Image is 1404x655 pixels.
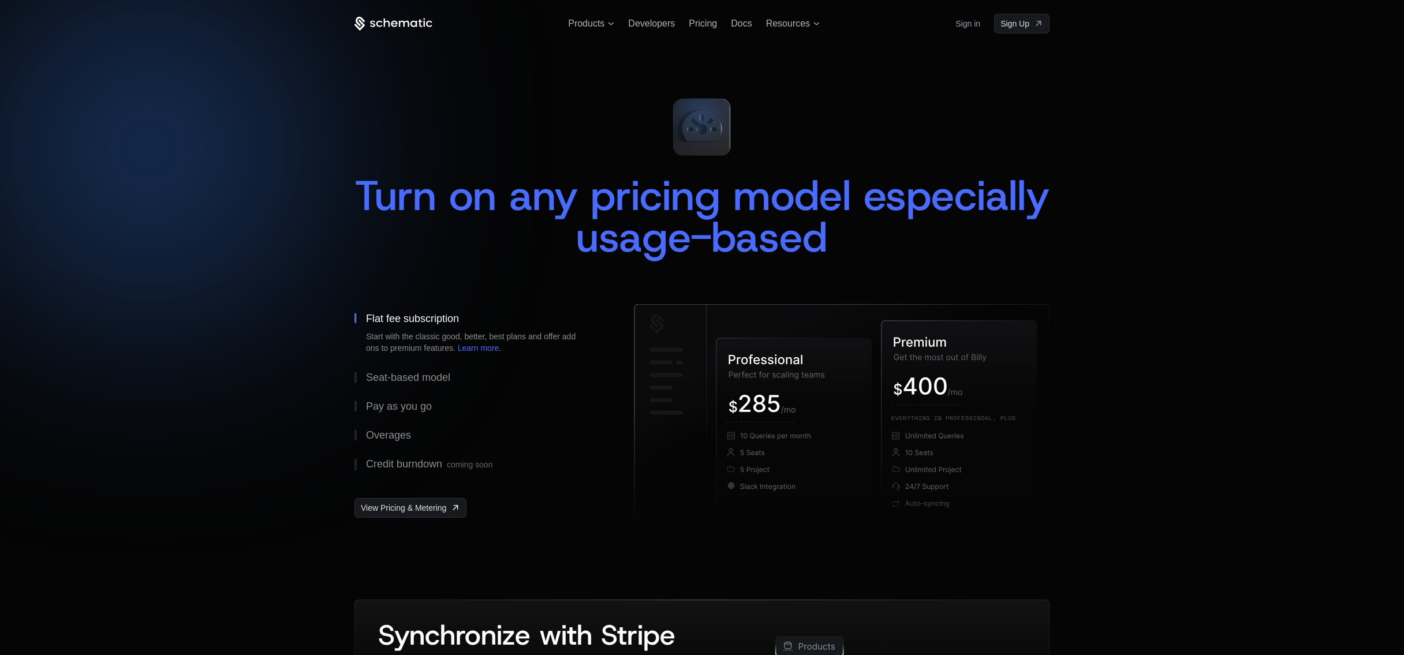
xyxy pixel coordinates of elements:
span: View Pricing & Metering [361,502,446,514]
g: 400 [904,377,947,395]
div: Overages [366,430,411,440]
g: 285 [740,395,780,412]
a: Developers [628,18,675,28]
button: Credit burndowncoming soon [354,450,597,480]
button: Pay as you go [354,392,597,421]
a: Docs [731,18,752,28]
div: Credit burndown [366,459,492,470]
a: [object Object] [994,14,1050,33]
div: Flat fee subscription [366,313,459,324]
span: Sign Up [1000,18,1029,29]
div: Seat-based model [366,372,450,383]
span: Resources [766,18,810,29]
button: Flat fee subscriptionStart with the classic good, better, best plans and offer add ons to premium... [354,304,597,363]
span: Turn on any pricing model especially usage-based [354,168,1062,265]
span: coming soon [447,460,492,469]
a: [object Object],[object Object] [354,498,466,518]
button: Overages [354,421,597,450]
a: Learn more [458,343,499,353]
div: Pay as you go [366,401,432,411]
button: Seat-based model [354,363,597,392]
a: Sign in [955,14,980,33]
a: Pricing [689,18,717,28]
span: Synchronize with Stripe [378,616,675,653]
span: Products [568,18,604,29]
div: Start with the classic good, better, best plans and offer add ons to premium features. . [366,331,585,354]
